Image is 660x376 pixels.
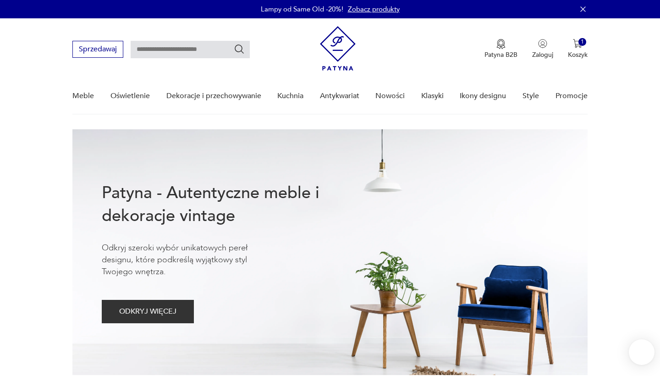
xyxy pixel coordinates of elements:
[568,39,588,59] button: 1Koszyk
[532,50,553,59] p: Zaloguj
[375,78,405,114] a: Nowości
[102,242,276,278] p: Odkryj szeroki wybór unikatowych pereł designu, które podkreślą wyjątkowy styl Twojego wnętrza.
[72,41,123,58] button: Sprzedawaj
[484,50,517,59] p: Patyna B2B
[573,39,582,48] img: Ikona koszyka
[348,5,400,14] a: Zobacz produkty
[484,39,517,59] button: Patyna B2B
[110,78,150,114] a: Oświetlenie
[578,38,586,46] div: 1
[320,78,359,114] a: Antykwariat
[496,39,506,49] img: Ikona medalu
[568,50,588,59] p: Koszyk
[72,47,123,53] a: Sprzedawaj
[234,44,245,55] button: Szukaj
[72,78,94,114] a: Meble
[555,78,588,114] a: Promocje
[532,39,553,59] button: Zaloguj
[629,339,654,365] iframe: Smartsupp widget button
[102,182,349,227] h1: Patyna - Autentyczne meble i dekoracje vintage
[421,78,444,114] a: Klasyki
[522,78,539,114] a: Style
[102,309,194,315] a: ODKRYJ WIĘCEJ
[320,26,356,71] img: Patyna - sklep z meblami i dekoracjami vintage
[166,78,261,114] a: Dekoracje i przechowywanie
[277,78,303,114] a: Kuchnia
[538,39,547,48] img: Ikonka użytkownika
[102,300,194,323] button: ODKRYJ WIĘCEJ
[261,5,343,14] p: Lampy od Same Old -20%!
[460,78,506,114] a: Ikony designu
[484,39,517,59] a: Ikona medaluPatyna B2B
